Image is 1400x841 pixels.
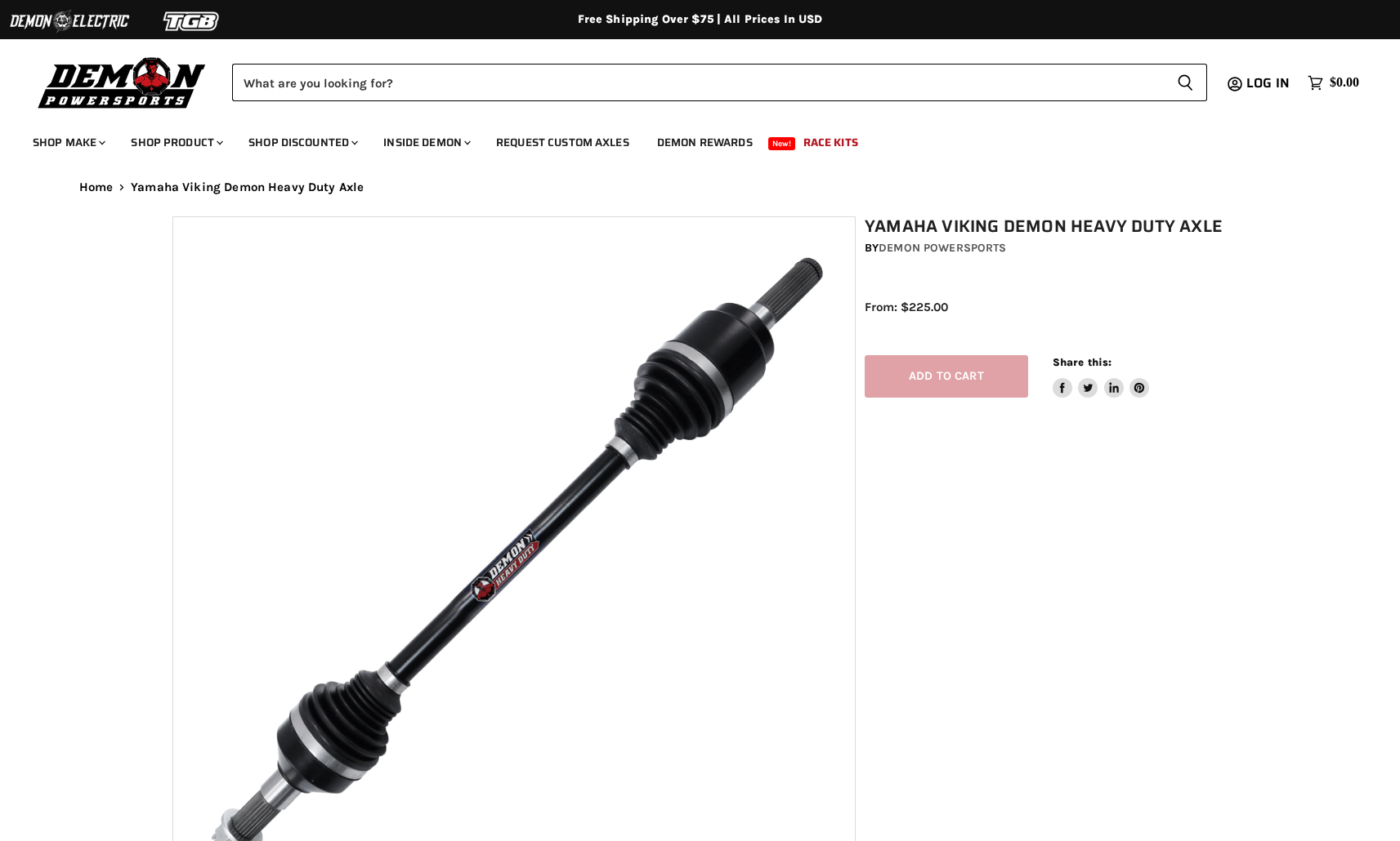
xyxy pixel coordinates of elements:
[791,126,870,159] a: Race Kits
[768,137,796,150] span: New!
[1053,356,1112,368] span: Share this:
[119,126,233,159] a: Shop Product
[865,216,1237,237] h1: Yamaha Viking Demon Heavy Duty Axle
[131,180,364,194] span: Yamaha Viking Demon Heavy Duty Axle
[20,126,115,159] a: Shop Make
[131,6,253,37] img: TGB Logo 2
[1299,71,1367,95] a: $0.00
[865,239,1237,257] div: by
[371,126,481,159] a: Inside Demon
[1246,73,1290,93] span: Log in
[1239,76,1299,91] a: Log in
[47,12,1354,27] div: Free Shipping Over $75 | All Prices In USD
[1330,75,1359,91] span: $0.00
[484,126,642,159] a: Request Custom Axles
[865,300,948,314] span: From: $225.00
[33,53,212,111] img: Demon Powersports
[20,119,1355,159] ul: Main menu
[1164,64,1207,101] button: Search
[8,6,131,37] img: Demon Electric Logo 2
[645,126,765,159] a: Demon Rewards
[47,180,1354,194] nav: Breadcrumbs
[236,126,368,159] a: Shop Discounted
[879,241,1006,255] a: Demon Powersports
[79,180,114,194] a: Home
[232,64,1207,101] form: Product
[1053,355,1150,398] aside: Share this:
[232,64,1164,101] input: Search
